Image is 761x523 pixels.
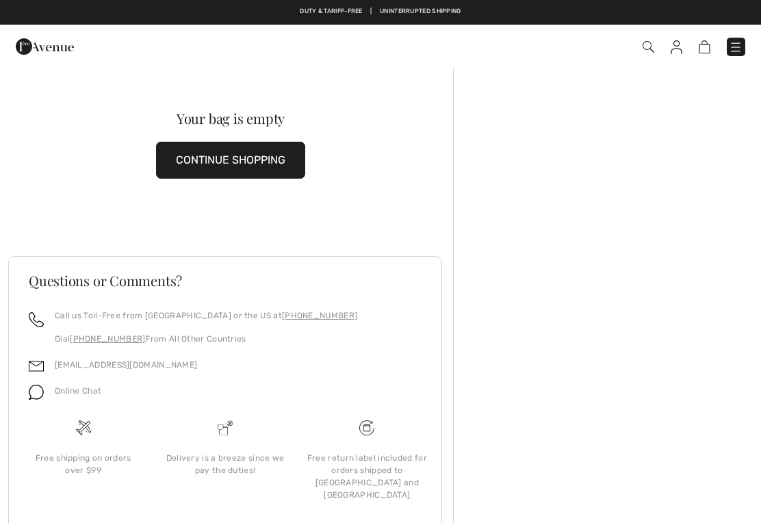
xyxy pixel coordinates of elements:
img: Menu [729,40,743,54]
a: [PHONE_NUMBER] [282,311,357,320]
a: [PHONE_NUMBER] [70,334,145,344]
img: Shopping Bag [699,40,710,53]
div: Your bag is empty [31,112,431,125]
img: Search [643,41,654,53]
img: 1ère Avenue [16,33,74,60]
img: call [29,312,44,327]
img: chat [29,385,44,400]
div: Free return label included for orders shipped to [GEOGRAPHIC_DATA] and [GEOGRAPHIC_DATA] [307,452,427,501]
img: Delivery is a breeze since we pay the duties! [218,420,233,435]
p: Dial From All Other Countries [55,333,357,345]
img: email [29,359,44,374]
span: Online Chat [55,386,101,396]
div: Delivery is a breeze since we pay the duties! [165,452,285,476]
a: [EMAIL_ADDRESS][DOMAIN_NAME] [55,360,197,370]
button: CONTINUE SHOPPING [156,142,305,179]
a: 1ère Avenue [16,39,74,52]
p: Call us Toll-Free from [GEOGRAPHIC_DATA] or the US at [55,309,357,322]
h3: Questions or Comments? [29,274,422,288]
img: Free shipping on orders over $99 [359,420,374,435]
div: Free shipping on orders over $99 [23,452,143,476]
img: Free shipping on orders over $99 [76,420,91,435]
img: My Info [671,40,682,54]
